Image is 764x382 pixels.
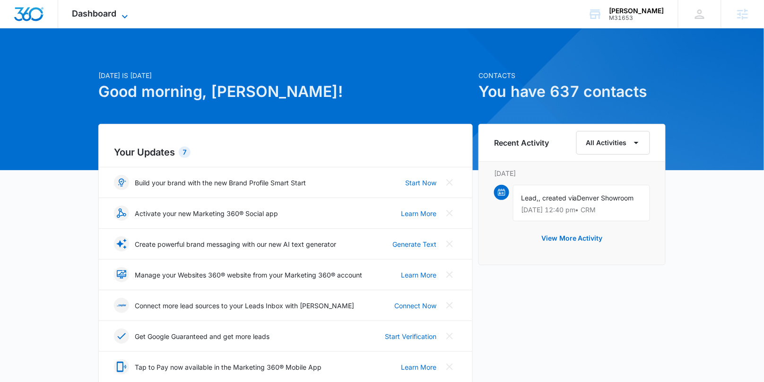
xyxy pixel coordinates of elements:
h2: Your Updates [114,145,457,159]
p: Get Google Guaranteed and get more leads [135,331,269,341]
div: 7 [179,147,191,158]
span: Lead, [521,194,538,202]
h1: You have 637 contacts [478,80,666,103]
div: account name [609,7,664,15]
p: [DATE] 12:40 pm • CRM [521,207,642,213]
button: Close [442,206,457,221]
button: All Activities [576,131,650,155]
p: Build your brand with the new Brand Profile Smart Start [135,178,306,188]
h1: Good morning, [PERSON_NAME]! [98,80,473,103]
p: [DATE] is [DATE] [98,70,473,80]
p: Create powerful brand messaging with our new AI text generator [135,239,336,249]
a: Learn More [401,208,436,218]
button: Close [442,236,457,252]
button: Close [442,329,457,344]
p: Contacts [478,70,666,80]
p: Connect more lead sources to your Leads Inbox with [PERSON_NAME] [135,301,354,311]
span: Dashboard [72,9,117,18]
a: Start Verification [385,331,436,341]
button: Close [442,175,457,190]
a: Learn More [401,362,436,372]
a: Start Now [405,178,436,188]
p: Tap to Pay now available in the Marketing 360® Mobile App [135,362,321,372]
span: , created via [538,194,577,202]
a: Learn More [401,270,436,280]
button: Close [442,359,457,374]
button: Close [442,298,457,313]
a: Connect Now [394,301,436,311]
button: Close [442,267,457,282]
a: Generate Text [392,239,436,249]
p: [DATE] [494,168,650,178]
button: View More Activity [532,227,612,250]
h6: Recent Activity [494,137,549,148]
span: Denver Showroom [577,194,634,202]
p: Manage your Websites 360® website from your Marketing 360® account [135,270,362,280]
p: Activate your new Marketing 360® Social app [135,208,278,218]
div: account id [609,15,664,21]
